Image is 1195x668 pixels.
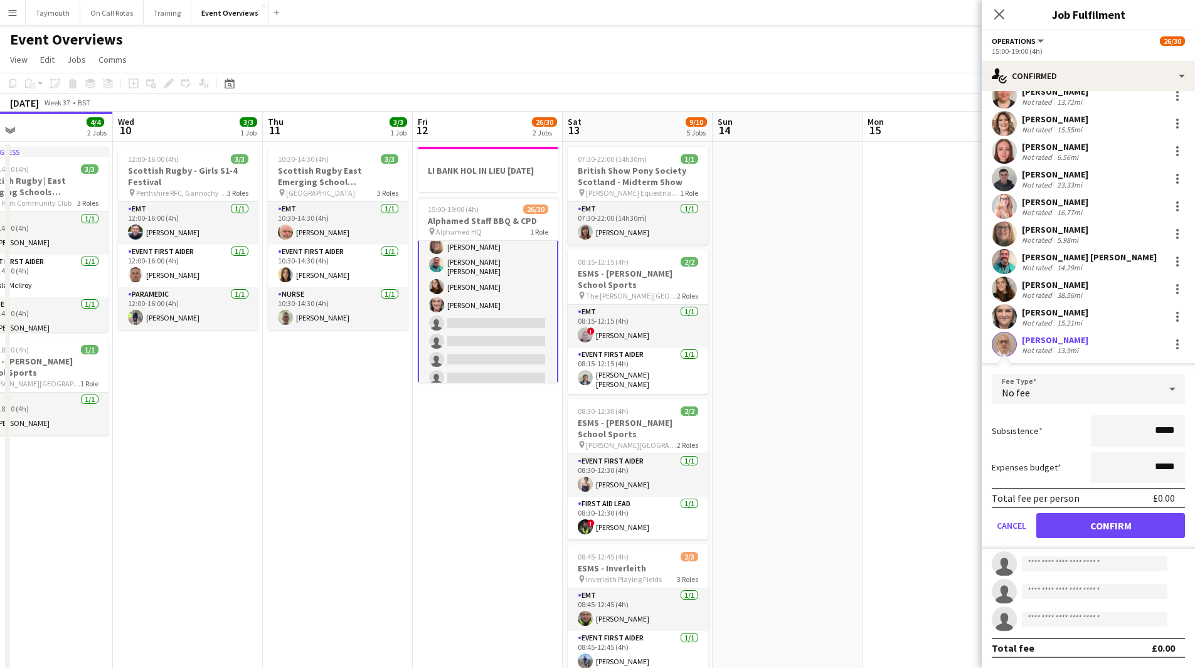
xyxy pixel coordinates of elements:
span: 1 Role [80,379,98,388]
app-card-role: EMT1/108:15-12:15 (4h)![PERSON_NAME] [568,305,708,347]
span: 2/2 [681,406,698,416]
div: Not rated [1022,152,1054,162]
div: Total fee per person [992,492,1080,504]
div: 16.77mi [1054,208,1085,217]
div: Not rated [1022,208,1054,217]
div: 15.55mi [1054,125,1085,134]
span: 1 Role [680,188,698,198]
span: Mon [868,116,884,127]
span: Week 37 [41,98,73,107]
span: 1/1 [681,154,698,164]
span: 08:30-12:30 (4h) [578,406,629,416]
span: 2/2 [681,257,698,267]
div: £0.00 [1153,492,1175,504]
span: 12 [416,123,428,137]
app-job-card: LI BANK HOL IN LIEU [DATE] [418,147,558,192]
div: 5 Jobs [686,128,706,137]
span: 4/4 [87,117,104,127]
button: Training [144,1,191,25]
span: Jobs [67,54,86,65]
div: Not rated [1022,290,1054,300]
button: On Call Rotas [80,1,144,25]
span: 08:45-12:45 (4h) [578,552,629,561]
span: 08:15-12:15 (4h) [578,257,629,267]
span: 3 Roles [77,198,98,208]
h3: British Show Pony Society Scotland - Midterm Show [568,165,708,188]
div: [PERSON_NAME] [1022,169,1088,180]
div: [PERSON_NAME] [1022,334,1088,346]
h3: LI BANK HOL IN LIEU [DATE] [418,165,558,176]
div: 1 Job [390,128,406,137]
span: 15 [866,123,884,137]
span: Operations [992,36,1036,46]
span: Alphamed HQ [436,227,482,236]
app-job-card: 15:00-19:00 (4h)26/30Alphamed Staff BBQ & CPD Alphamed HQ1 Role[PERSON_NAME][PERSON_NAME][PERSON_... [418,197,558,383]
h3: Scottish Rugby - Girls S1-4 Festival [118,165,258,188]
div: Not rated [1022,235,1054,245]
div: Not rated [1022,346,1054,355]
button: Confirm [1036,513,1185,538]
div: 14.29mi [1054,263,1085,272]
span: 2 Roles [677,291,698,300]
span: 26/30 [532,117,557,127]
span: 11 [266,123,284,137]
span: 3/3 [390,117,407,127]
div: [DATE] [10,97,39,109]
div: 10:30-14:30 (4h)3/3Scottish Rugby East Emerging School Championships | Meggetland [GEOGRAPHIC_DAT... [268,147,408,330]
h3: Scottish Rugby East Emerging School Championships | Meggetland [268,165,408,188]
div: Total fee [992,642,1034,654]
h3: ESMS - Inverleith [568,563,708,574]
span: 14 [716,123,733,137]
a: Edit [35,51,60,68]
span: Sat [568,116,582,127]
a: Comms [93,51,132,68]
span: The [PERSON_NAME][GEOGRAPHIC_DATA] [586,291,677,300]
span: 2/3 [681,552,698,561]
app-card-role: Event First Aider1/108:30-12:30 (4h)[PERSON_NAME] [568,454,708,497]
span: Inverleith Playing Fields [586,575,662,584]
div: BST [78,98,90,107]
app-card-role: Paramedic1/112:00-16:00 (4h)[PERSON_NAME] [118,287,258,330]
span: ! [587,519,595,527]
button: Event Overviews [191,1,269,25]
span: 3/3 [81,164,98,174]
h3: ESMS - [PERSON_NAME] School Sports [568,268,708,290]
span: 12:00-16:00 (4h) [128,154,179,164]
span: [PERSON_NAME][GEOGRAPHIC_DATA] [586,440,677,450]
div: [PERSON_NAME] [1022,86,1088,97]
span: Fri [418,116,428,127]
app-job-card: 08:30-12:30 (4h)2/2ESMS - [PERSON_NAME] School Sports [PERSON_NAME][GEOGRAPHIC_DATA]2 RolesEvent ... [568,399,708,539]
div: [PERSON_NAME] [1022,196,1088,208]
span: 07:30-22:00 (14h30m) [578,154,647,164]
div: 13.9mi [1054,346,1081,355]
div: Not rated [1022,180,1054,189]
div: [PERSON_NAME] [1022,307,1088,318]
div: [PERSON_NAME] [1022,224,1088,235]
app-card-role: EMT1/110:30-14:30 (4h)[PERSON_NAME] [268,202,408,245]
div: Not rated [1022,125,1054,134]
span: 3 Roles [377,188,398,198]
app-card-role: Event First Aider1/112:00-16:00 (4h)[PERSON_NAME] [118,245,258,287]
span: 2 Roles [677,440,698,450]
a: View [5,51,33,68]
div: [PERSON_NAME] [PERSON_NAME] [1022,252,1157,263]
span: 15:00-19:00 (4h) [428,204,479,214]
span: 10 [116,123,134,137]
div: 1 Job [240,128,257,137]
h3: Alphamed Staff BBQ & CPD [418,215,558,226]
span: Edit [40,54,55,65]
span: [PERSON_NAME] Equestrian Centre [586,188,680,198]
div: 13.72mi [1054,97,1085,107]
app-job-card: 07:30-22:00 (14h30m)1/1British Show Pony Society Scotland - Midterm Show [PERSON_NAME] Equestrian... [568,147,708,245]
div: £0.00 [1152,642,1175,654]
div: 12:00-16:00 (4h)3/3Scottish Rugby - Girls S1-4 Festival Perthshire RFC, Gannochy Sports Pavilion3... [118,147,258,330]
div: 6.56mi [1054,152,1081,162]
span: [GEOGRAPHIC_DATA] [286,188,355,198]
app-card-role: Nurse1/110:30-14:30 (4h)[PERSON_NAME] [268,287,408,330]
app-card-role: First Aid Lead1/108:30-12:30 (4h)![PERSON_NAME] [568,497,708,539]
div: 2 Jobs [533,128,556,137]
div: 38.56mi [1054,290,1085,300]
